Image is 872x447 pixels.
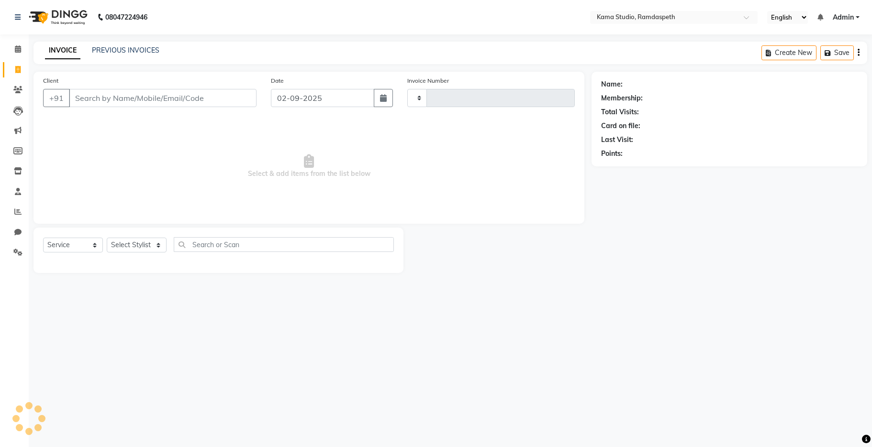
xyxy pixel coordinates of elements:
[69,89,257,107] input: Search by Name/Mobile/Email/Code
[601,149,623,159] div: Points:
[24,4,90,31] img: logo
[820,45,854,60] button: Save
[45,42,80,59] a: INVOICE
[761,45,816,60] button: Create New
[43,89,70,107] button: +91
[271,76,284,85] label: Date
[105,4,147,31] b: 08047224946
[43,76,58,85] label: Client
[601,107,639,117] div: Total Visits:
[601,79,623,89] div: Name:
[407,76,449,85] label: Invoice Number
[174,237,394,252] input: Search or Scan
[601,93,643,103] div: Membership:
[43,119,575,214] span: Select & add items from the list below
[833,12,854,22] span: Admin
[601,121,640,131] div: Card on file:
[601,135,633,145] div: Last Visit:
[92,46,159,55] a: PREVIOUS INVOICES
